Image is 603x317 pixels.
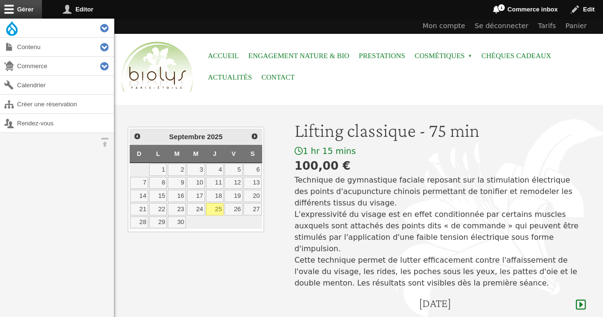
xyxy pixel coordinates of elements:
a: 21 [130,203,148,215]
span: Lundi [156,150,160,157]
span: Suivant [251,133,258,140]
a: 3 [187,164,205,176]
a: Actualités [208,67,252,88]
a: 9 [168,177,186,189]
a: 17 [187,190,205,202]
span: Septembre [169,133,205,141]
span: 2025 [207,133,223,141]
button: Orientation horizontale [95,133,114,152]
a: 27 [244,203,262,215]
span: Mercredi [193,150,198,157]
a: Précédent [131,130,143,143]
a: 16 [168,190,186,202]
a: 20 [244,190,262,202]
span: » [468,54,472,58]
a: 6 [244,164,262,176]
a: Suivant [248,130,260,143]
a: Engagement Nature & Bio [248,45,349,67]
a: Se déconnecter [470,19,533,34]
a: 12 [225,177,243,189]
span: Samedi [251,150,255,157]
p: Technique de gymnastique faciale reposant sur la stimulation électrique des points d'acupuncture ... [295,174,586,289]
a: 22 [149,203,167,215]
a: 25 [206,203,224,215]
h1: Lifting classique - 75 min [295,119,586,142]
a: Accueil [208,45,239,67]
a: 19 [225,190,243,202]
a: 11 [206,177,224,189]
a: 1 [149,164,167,176]
a: Panier [561,19,592,34]
a: 5 [225,164,243,176]
a: 13 [244,177,262,189]
a: 2 [168,164,186,176]
a: 14 [130,190,148,202]
div: 1 hr 15 mins [295,146,586,157]
span: Jeudi [213,150,216,157]
a: Tarifs [533,19,561,34]
span: Mardi [174,150,180,157]
span: Dimanche [137,150,142,157]
a: Chèques cadeaux [481,45,551,67]
a: 30 [168,216,186,229]
a: 10 [187,177,205,189]
a: 23 [168,203,186,215]
a: Mon compte [418,19,470,34]
img: Accueil [119,40,195,94]
h4: [DATE] [419,297,451,310]
a: Prestations [359,45,405,67]
header: Entête du site [114,19,603,100]
a: 18 [206,190,224,202]
a: 7 [130,177,148,189]
span: Cosmétiques [415,45,472,67]
a: 24 [187,203,205,215]
a: 8 [149,177,167,189]
a: Contact [262,67,295,88]
span: 1 [498,4,505,11]
div: 100,00 € [295,157,586,174]
a: 15 [149,190,167,202]
span: Vendredi [232,150,236,157]
a: 4 [206,164,224,176]
span: Précédent [133,133,141,140]
a: 26 [225,203,243,215]
a: 29 [149,216,167,229]
a: 28 [130,216,148,229]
